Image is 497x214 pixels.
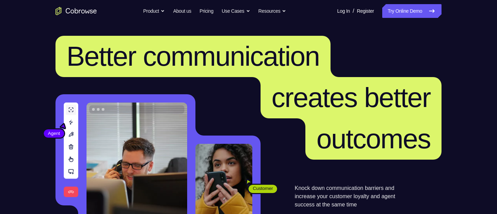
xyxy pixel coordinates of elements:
p: Knock down communication barriers and increase your customer loyalty and agent success at the sam... [295,184,407,209]
button: Product [143,4,165,18]
a: Register [357,4,374,18]
a: Pricing [200,4,213,18]
a: Log In [337,4,350,18]
span: outcomes [316,124,430,154]
span: creates better [272,82,430,113]
button: Use Cases [222,4,250,18]
button: Resources [258,4,286,18]
span: / [353,7,354,15]
a: Go to the home page [55,7,97,15]
a: Try Online Demo [382,4,442,18]
span: Better communication [67,41,319,72]
a: About us [173,4,191,18]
